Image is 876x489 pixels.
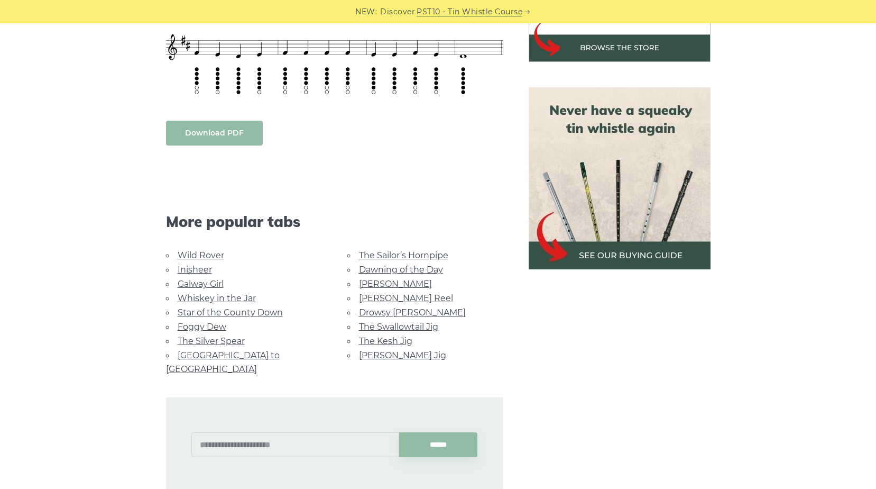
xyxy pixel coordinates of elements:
[166,121,263,146] a: Download PDF
[359,322,438,332] a: The Swallowtail Jig
[529,87,711,269] img: tin whistle buying guide
[380,6,415,18] span: Discover
[166,350,280,374] a: [GEOGRAPHIC_DATA] to [GEOGRAPHIC_DATA]
[166,213,503,231] span: More popular tabs
[359,350,446,360] a: [PERSON_NAME] Jig
[359,307,466,318] a: Drowsy [PERSON_NAME]
[359,250,448,260] a: The Sailor’s Hornpipe
[178,307,283,318] a: Star of the County Down
[359,279,432,289] a: [PERSON_NAME]
[178,293,256,303] a: Whiskey in the Jar
[359,265,443,275] a: Dawning of the Day
[178,279,224,289] a: Galway Girl
[359,336,412,346] a: The Kesh Jig
[178,265,212,275] a: Inisheer
[178,322,226,332] a: Foggy Dew
[417,6,522,18] a: PST10 - Tin Whistle Course
[359,293,453,303] a: [PERSON_NAME] Reel
[355,6,377,18] span: NEW:
[178,250,224,260] a: Wild Rover
[178,336,245,346] a: The Silver Spear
